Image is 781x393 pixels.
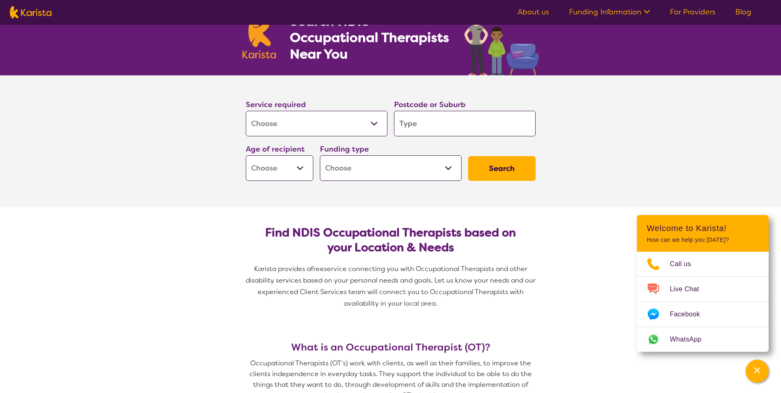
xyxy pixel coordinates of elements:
[647,223,759,233] h2: Welcome to Karista!
[670,7,716,17] a: For Providers
[320,144,369,154] label: Funding type
[637,215,769,352] div: Channel Menu
[670,258,701,270] span: Call us
[468,156,536,181] button: Search
[670,333,711,346] span: WhatsApp
[246,144,305,154] label: Age of recipient
[252,225,529,255] h2: Find NDIS Occupational Therapists based on your Location & Needs
[670,283,709,295] span: Live Chat
[246,264,537,308] span: service connecting you with Occupational Therapists and other disability services based on your p...
[464,3,539,75] img: occupational-therapy
[254,264,311,273] span: Karista provides a
[290,13,450,62] h1: Search NDIS Occupational Therapists Near You
[10,6,51,19] img: Karista logo
[670,308,710,320] span: Facebook
[311,264,324,273] span: free
[246,100,306,110] label: Service required
[637,327,769,352] a: Web link opens in a new tab.
[394,111,536,136] input: Type
[394,100,466,110] label: Postcode or Suburb
[569,7,650,17] a: Funding Information
[242,342,539,353] h3: What is an Occupational Therapist (OT)?
[242,14,276,58] img: Karista logo
[637,252,769,352] ul: Choose channel
[735,7,751,17] a: Blog
[518,7,549,17] a: About us
[647,236,759,243] p: How can we help you [DATE]?
[746,360,769,383] button: Channel Menu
